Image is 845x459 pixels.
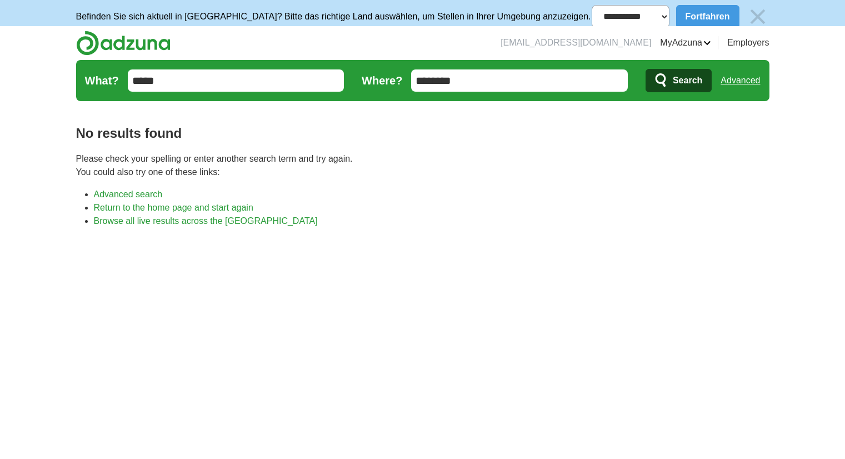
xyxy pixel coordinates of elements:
a: Advanced search [94,189,163,199]
a: Advanced [721,69,760,92]
img: icon_close_no_bg.svg [746,5,769,28]
p: Please check your spelling or enter another search term and try again. You could also try one of ... [76,152,769,179]
label: What? [85,72,119,89]
img: Adzuna logo [76,31,171,56]
button: Fortfahren [676,5,739,28]
label: Where? [362,72,402,89]
a: Return to the home page and start again [94,203,253,212]
span: Search [673,69,702,92]
a: Browse all live results across the [GEOGRAPHIC_DATA] [94,216,318,226]
a: MyAdzuna [660,36,711,49]
a: Employers [727,36,769,49]
li: [EMAIL_ADDRESS][DOMAIN_NAME] [501,36,651,49]
button: Search [646,69,712,92]
h1: No results found [76,123,769,143]
p: Befinden Sie sich aktuell in [GEOGRAPHIC_DATA]? Bitte das richtige Land auswählen, um Stellen in ... [76,10,591,23]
